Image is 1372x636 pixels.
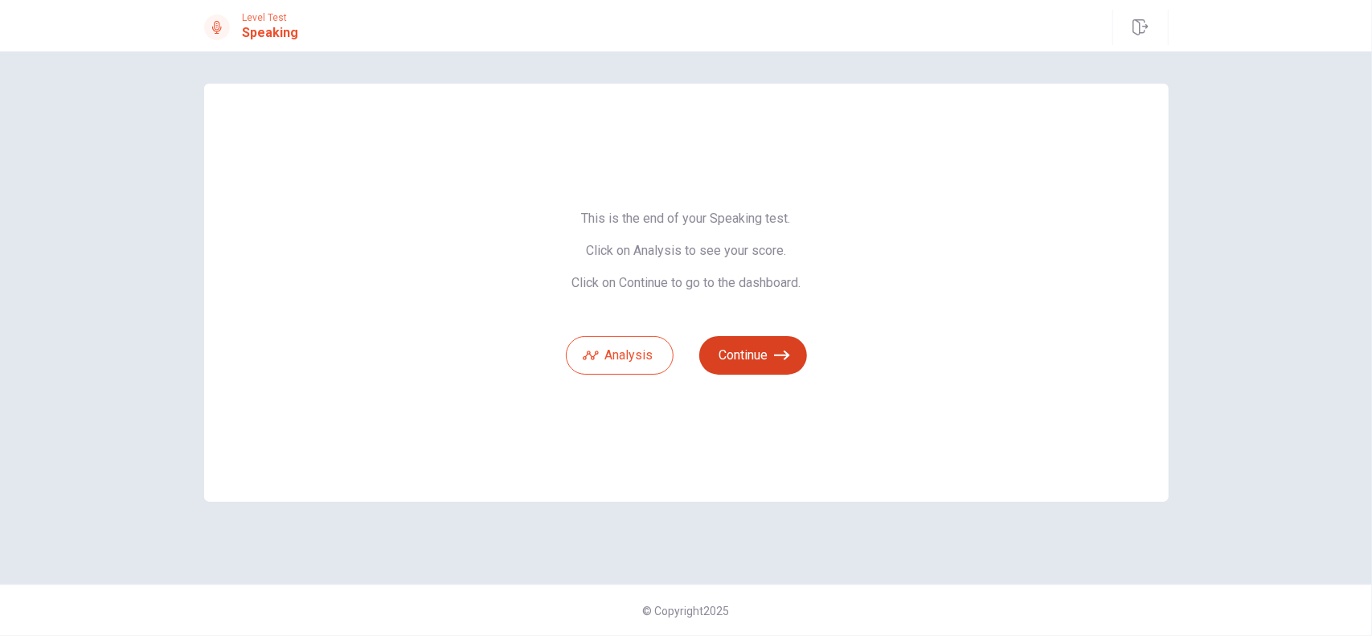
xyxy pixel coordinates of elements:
[566,336,674,375] button: Analysis
[243,23,299,43] h1: Speaking
[643,605,730,618] span: © Copyright 2025
[699,336,807,375] button: Continue
[566,211,807,291] span: This is the end of your Speaking test. Click on Analysis to see your score. Click on Continue to ...
[243,12,299,23] span: Level Test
